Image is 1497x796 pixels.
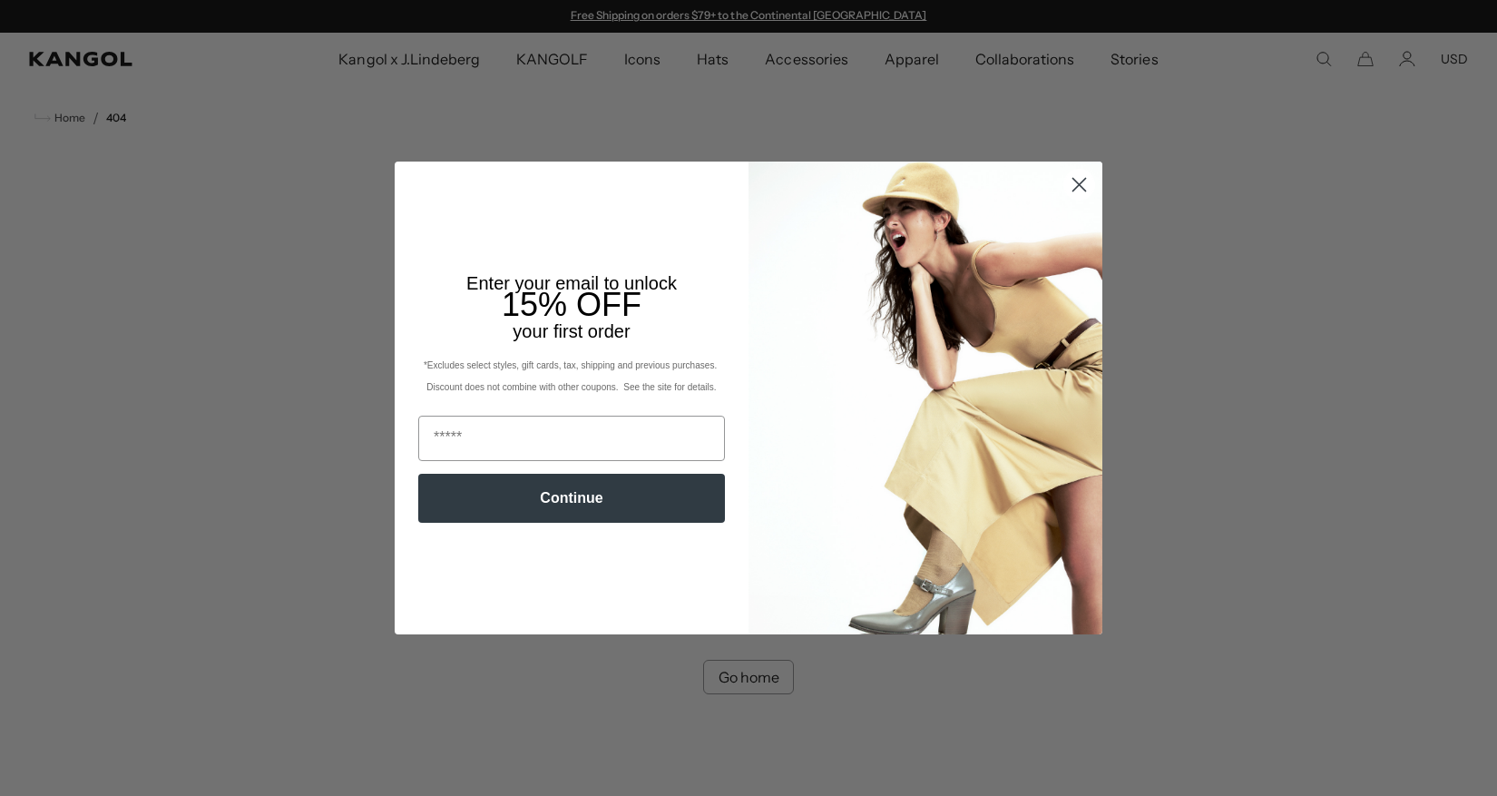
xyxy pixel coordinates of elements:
span: 15% OFF [502,286,641,323]
span: your first order [513,321,630,341]
img: 93be19ad-e773-4382-80b9-c9d740c9197f.jpeg [748,162,1102,634]
button: Close dialog [1063,169,1095,201]
span: Enter your email to unlock [466,273,677,293]
input: Email [418,416,725,461]
span: *Excludes select styles, gift cards, tax, shipping and previous purchases. Discount does not comb... [424,360,719,392]
button: Continue [418,474,725,523]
